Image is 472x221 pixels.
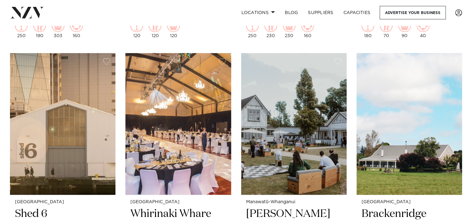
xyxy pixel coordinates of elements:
[265,19,277,38] div: 230
[362,200,457,204] small: [GEOGRAPHIC_DATA]
[380,6,446,19] a: Advertise your business
[15,200,110,204] small: [GEOGRAPHIC_DATA]
[280,6,303,19] a: BLOG
[338,6,376,19] a: Capacities
[362,19,374,32] img: cocktail.png
[362,19,374,38] div: 180
[246,200,342,204] small: Manawatū-Whanganui
[246,19,259,32] img: cocktail.png
[52,19,64,32] img: theatre.png
[398,19,411,32] img: theatre.png
[283,19,295,38] div: 230
[265,19,277,32] img: dining.png
[15,19,27,32] img: cocktail.png
[398,19,411,38] div: 90
[33,19,46,32] img: dining.png
[380,19,392,38] div: 70
[417,19,429,38] div: 40
[52,19,64,38] div: 303
[236,6,280,19] a: Locations
[149,19,161,32] img: dining.png
[33,19,46,38] div: 190
[149,19,161,38] div: 120
[283,19,295,32] img: theatre.png
[301,19,314,32] img: meeting.png
[303,6,338,19] a: SUPPLIERS
[130,200,226,204] small: [GEOGRAPHIC_DATA]
[130,19,143,38] div: 120
[70,19,83,38] div: 160
[70,19,83,32] img: meeting.png
[417,19,429,32] img: meeting.png
[10,7,44,18] img: nzv-logo.png
[167,19,180,38] div: 120
[167,19,180,32] img: theatre.png
[130,19,143,32] img: cocktail.png
[246,19,259,38] div: 250
[301,19,314,38] div: 160
[15,19,27,38] div: 250
[380,19,392,32] img: dining.png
